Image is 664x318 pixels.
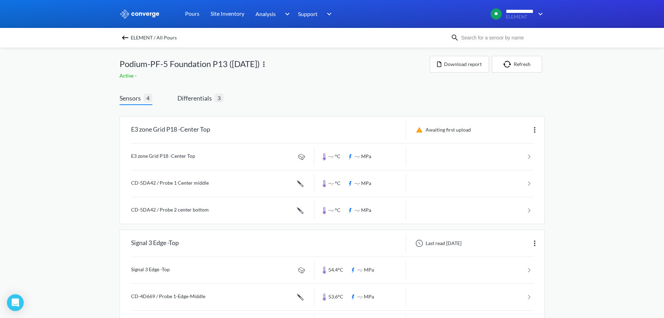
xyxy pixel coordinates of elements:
span: Support [298,9,318,18]
img: logo_ewhite.svg [120,9,160,19]
div: Last read [DATE] [412,239,464,247]
button: Refresh [492,56,542,73]
span: Differentials [177,93,215,103]
div: E3 zone Grid P18 -Center Top [131,121,210,139]
span: Analysis [255,9,276,18]
span: Sensors [120,93,144,103]
div: Signal 3 Edge -Top [131,234,179,252]
img: icon-file.svg [437,61,441,67]
input: Search for a sensor by name [459,34,543,42]
span: 4 [144,94,152,102]
img: downArrow.svg [322,10,334,18]
img: downArrow.svg [534,10,545,18]
img: downArrow.svg [280,10,291,18]
button: Download report [430,56,489,73]
span: - [135,73,138,79]
span: ELEMENT / All Pours [131,33,177,43]
span: ELEMENT [506,14,534,20]
span: 3 [215,94,223,102]
span: Active [120,73,135,79]
img: more.svg [531,239,539,247]
img: icon-search.svg [451,34,459,42]
img: backspace.svg [121,34,129,42]
div: Awaiting first upload [412,126,473,134]
img: more.svg [260,60,268,68]
img: icon-refresh.svg [503,61,514,68]
img: more.svg [531,126,539,134]
div: Open Intercom Messenger [7,294,24,311]
span: Podium-PF-5 Foundation P13 ([DATE]) [120,57,260,71]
